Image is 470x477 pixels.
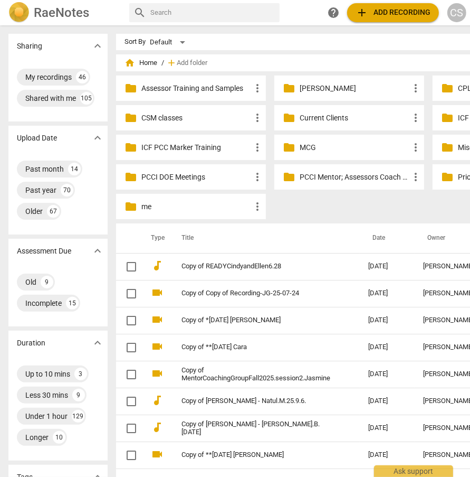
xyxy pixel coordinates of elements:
[141,113,251,124] p: CSM classes
[25,298,62,308] div: Incomplete
[151,367,164,380] span: videocam
[25,277,36,287] div: Old
[124,38,146,46] div: Sort By
[66,297,79,310] div: 15
[34,5,89,20] h2: RaeNotes
[61,184,73,197] div: 70
[409,171,422,183] span: more_vert
[91,132,104,144] span: expand_more
[25,411,68,422] div: Under 1 hour
[25,390,68,400] div: Less 30 mins
[181,397,330,405] a: Copy of [PERSON_NAME] - Natul.M.25.9.6.
[283,82,295,95] span: folder
[91,336,104,349] span: expand_more
[72,389,85,401] div: 9
[447,3,466,22] button: CS
[251,141,264,154] span: more_vert
[441,111,454,124] span: folder
[251,171,264,183] span: more_vert
[441,82,454,95] span: folder
[53,431,65,444] div: 10
[251,200,264,213] span: more_vert
[441,171,454,183] span: folder
[25,93,76,104] div: Shared with me
[124,82,137,95] span: folder
[300,83,409,94] p: Becket-McInroy
[283,141,295,154] span: folder
[124,111,137,124] span: folder
[360,442,415,469] td: [DATE]
[141,201,251,212] p: me
[91,245,104,257] span: expand_more
[151,313,164,326] span: videocam
[409,111,422,124] span: more_vert
[150,4,275,21] input: Search
[360,334,415,361] td: [DATE]
[283,171,295,183] span: folder
[25,185,56,195] div: Past year
[25,369,70,379] div: Up to 10 mins
[283,111,295,124] span: folder
[161,59,164,67] span: /
[441,141,454,154] span: folder
[124,58,157,68] span: Home
[356,6,430,19] span: Add recording
[181,263,330,270] a: Copy of READYCindyandEllen6.28
[151,286,164,299] span: videocam
[91,40,104,52] span: expand_more
[251,82,264,95] span: more_vert
[47,205,60,218] div: 67
[327,6,340,19] span: help
[300,142,409,153] p: MCG
[324,3,343,22] a: Help
[151,448,164,461] span: videocam
[347,3,439,22] button: Upload
[133,6,146,19] span: search
[181,451,330,459] a: Copy of **[DATE] [PERSON_NAME]
[124,171,137,183] span: folder
[181,367,330,382] a: Copy of MentorCoachingGroupFall2025.session2.Jasmine
[17,246,71,257] p: Assessment Due
[169,223,360,253] th: Title
[151,394,164,407] span: audiotrack
[90,243,105,259] button: Show more
[181,420,330,436] a: Copy of [PERSON_NAME] - [PERSON_NAME].B.[DATE]
[8,2,121,23] a: LogoRaeNotes
[181,289,330,297] a: Copy of Copy of Recording-JG-25-07-24
[141,83,251,94] p: Assessor Training and Samples
[25,164,64,174] div: Past month
[300,172,409,183] p: PCCI Mentor; Assessors Coach Community
[177,59,207,67] span: Add folder
[360,307,415,334] td: [DATE]
[8,2,30,23] img: Logo
[17,41,42,52] p: Sharing
[90,38,105,54] button: Show more
[90,335,105,351] button: Show more
[25,206,43,217] div: Older
[150,34,189,51] div: Default
[41,276,53,288] div: 9
[141,172,251,183] p: PCCI DOE Meetings
[360,253,415,280] td: [DATE]
[68,163,81,175] div: 14
[124,141,137,154] span: folder
[181,316,330,324] a: Copy of *[DATE] [PERSON_NAME]
[360,388,415,415] td: [DATE]
[80,92,93,105] div: 105
[25,72,72,82] div: My recordings
[124,200,137,213] span: folder
[151,340,164,353] span: videocam
[90,130,105,146] button: Show more
[374,465,453,477] div: Ask support
[409,82,422,95] span: more_vert
[151,259,164,272] span: audiotrack
[72,410,84,423] div: 129
[17,133,57,144] p: Upload Date
[25,432,49,443] div: Longer
[251,111,264,124] span: more_vert
[360,361,415,388] td: [DATE]
[300,113,409,124] p: Current Clients
[360,415,415,442] td: [DATE]
[142,223,169,253] th: Type
[181,343,330,351] a: Copy of **[DATE] Cara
